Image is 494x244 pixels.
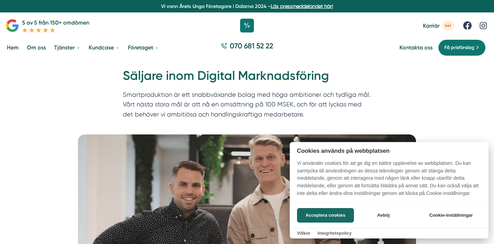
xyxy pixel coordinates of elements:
p: Vi använder cookies för att ge dig en bättre upplevelse av webbplatsen. Du kan samtycka till anvä... [290,160,488,202]
button: Cookie-inställningar [421,208,481,223]
button: Avböj [356,208,411,223]
a: Villkor [297,231,310,236]
button: Acceptera cookies [297,208,354,223]
a: Integritetspolicy [317,231,352,236]
h2: Cookies används på webbplatsen [290,148,488,154]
